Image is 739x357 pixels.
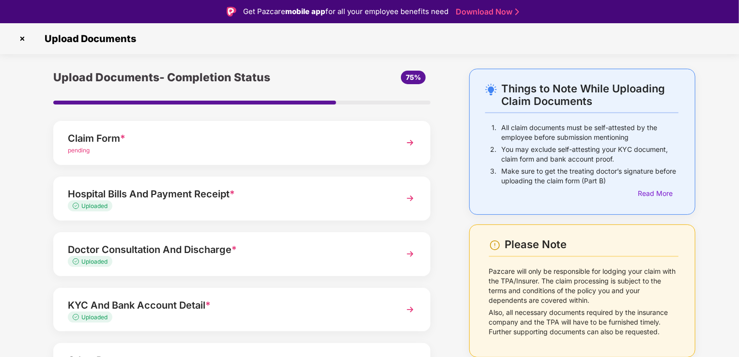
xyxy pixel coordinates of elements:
[501,82,678,107] div: Things to Note While Uploading Claim Documents
[285,7,325,16] strong: mobile app
[456,7,516,17] a: Download Now
[401,301,419,318] img: svg+xml;base64,PHN2ZyBpZD0iTmV4dCIgeG1sbnM9Imh0dHA6Ly93d3cudzMub3JnLzIwMDAvc3ZnIiB3aWR0aD0iMzYiIG...
[406,73,421,81] span: 75%
[501,123,678,142] p: All claim documents must be self-attested by the employee before submission mentioning
[53,69,305,86] div: Upload Documents- Completion Status
[401,245,419,263] img: svg+xml;base64,PHN2ZyBpZD0iTmV4dCIgeG1sbnM9Imh0dHA6Ly93d3cudzMub3JnLzIwMDAvc3ZnIiB3aWR0aD0iMzYiIG...
[489,308,678,337] p: Also, all necessary documents required by the insurance company and the TPA will have to be furni...
[68,186,387,202] div: Hospital Bills And Payment Receipt
[505,238,678,251] div: Please Note
[489,267,678,305] p: Pazcare will only be responsible for lodging your claim with the TPA/Insurer. The claim processin...
[485,84,497,95] img: svg+xml;base64,PHN2ZyB4bWxucz0iaHR0cDovL3d3dy53My5vcmcvMjAwMC9zdmciIHdpZHRoPSIyNC4wOTMiIGhlaWdodD...
[401,134,419,151] img: svg+xml;base64,PHN2ZyBpZD0iTmV4dCIgeG1sbnM9Imh0dHA6Ly93d3cudzMub3JnLzIwMDAvc3ZnIiB3aWR0aD0iMzYiIG...
[73,314,81,320] img: svg+xml;base64,PHN2ZyB4bWxucz0iaHR0cDovL3d3dy53My5vcmcvMjAwMC9zdmciIHdpZHRoPSIxMy4zMzMiIGhlaWdodD...
[492,123,496,142] p: 1.
[35,33,141,45] span: Upload Documents
[81,202,108,209] span: Uploaded
[73,258,81,265] img: svg+xml;base64,PHN2ZyB4bWxucz0iaHR0cDovL3d3dy53My5vcmcvMjAwMC9zdmciIHdpZHRoPSIxMy4zMzMiIGhlaWdodD...
[489,239,501,251] img: svg+xml;base64,PHN2ZyBpZD0iV2FybmluZ18tXzI0eDI0IiBkYXRhLW5hbWU9Ildhcm5pbmcgLSAyNHgyNCIgeG1sbnM9Im...
[243,6,448,17] div: Get Pazcare for all your employee benefits need
[68,131,387,146] div: Claim Form
[638,188,678,199] div: Read More
[81,258,108,265] span: Uploaded
[227,7,236,16] img: Logo
[68,242,387,257] div: Doctor Consultation And Discharge
[73,203,81,209] img: svg+xml;base64,PHN2ZyB4bWxucz0iaHR0cDovL3d3dy53My5vcmcvMjAwMC9zdmciIHdpZHRoPSIxMy4zMzMiIGhlaWdodD...
[15,31,30,46] img: svg+xml;base64,PHN2ZyBpZD0iQ3Jvc3MtMzJ4MzIiIHhtbG5zPSJodHRwOi8vd3d3LnczLm9yZy8yMDAwL3N2ZyIgd2lkdG...
[68,297,387,313] div: KYC And Bank Account Detail
[490,145,496,164] p: 2.
[401,190,419,207] img: svg+xml;base64,PHN2ZyBpZD0iTmV4dCIgeG1sbnM9Imh0dHA6Ly93d3cudzMub3JnLzIwMDAvc3ZnIiB3aWR0aD0iMzYiIG...
[501,166,678,186] p: Make sure to get the treating doctor’s signature before uploading the claim form (Part B)
[501,145,678,164] p: You may exclude self-attesting your KYC document, claim form and bank account proof.
[68,147,90,154] span: pending
[490,166,496,186] p: 3.
[515,7,519,17] img: Stroke
[81,313,108,321] span: Uploaded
